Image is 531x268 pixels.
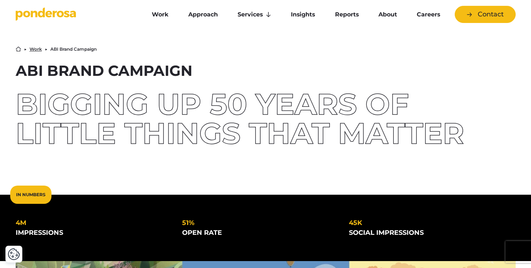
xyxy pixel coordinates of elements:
div: 51% [182,218,337,228]
div: impressions [16,228,171,238]
button: Cookie Settings [8,248,20,260]
div: 4m [16,218,171,228]
a: Work [30,47,42,51]
div: In Numbers [10,186,51,204]
a: Work [143,7,177,22]
a: Reports [327,7,367,22]
a: About [370,7,405,22]
div: 45k [349,218,504,228]
img: Revisit consent button [8,248,20,260]
div: social impressions [349,228,504,238]
div: Bigging up 50 years of little things that matter [16,90,516,148]
a: Contact [455,6,516,23]
a: Go to homepage [16,7,132,22]
li: ABI Brand Campaign [50,47,97,51]
a: Careers [408,7,449,22]
a: Insights [282,7,323,22]
a: Approach [180,7,226,22]
a: Services [229,7,280,22]
a: Home [16,46,21,52]
li: ▶︎ [45,47,47,51]
h1: ABI Brand Campaign [16,63,516,78]
li: ▶︎ [24,47,27,51]
div: open rate [182,228,337,238]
